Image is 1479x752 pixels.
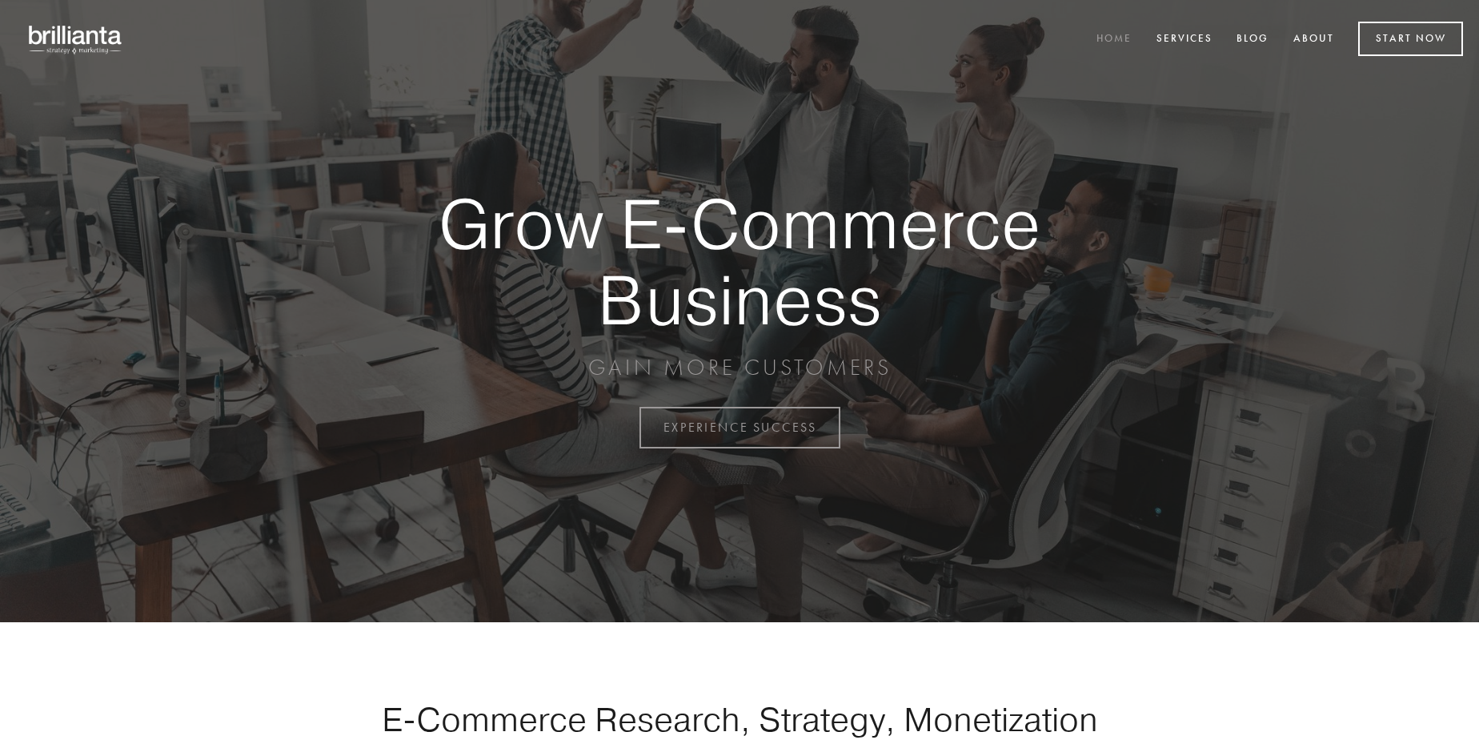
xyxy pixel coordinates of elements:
h1: E-Commerce Research, Strategy, Monetization [331,699,1148,739]
img: brillianta - research, strategy, marketing [16,16,136,62]
p: GAIN MORE CUSTOMERS [383,353,1096,382]
a: Start Now [1358,22,1463,56]
a: EXPERIENCE SUCCESS [639,407,840,448]
a: Home [1086,26,1142,53]
a: Services [1146,26,1223,53]
a: Blog [1226,26,1279,53]
a: About [1283,26,1345,53]
strong: Grow E-Commerce Business [383,186,1096,337]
